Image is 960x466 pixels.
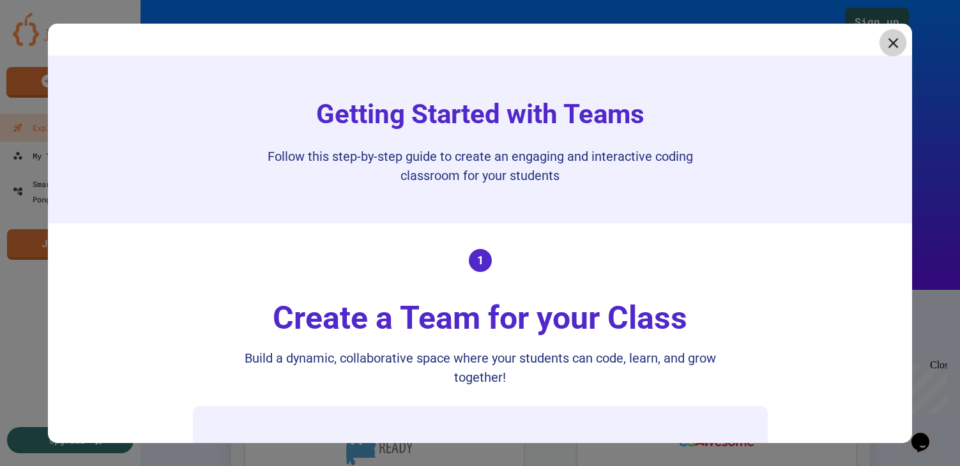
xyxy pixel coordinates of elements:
h1: Getting Started with Teams [303,94,657,134]
p: Follow this step-by-step guide to create an engaging and interactive coding classroom for your st... [225,147,736,185]
div: Chat with us now!Close [5,5,88,81]
div: 1 [469,249,492,272]
div: Build a dynamic, collaborative space where your students can code, learn, and grow together! [225,349,736,387]
div: Create a Team for your Class [260,294,700,342]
